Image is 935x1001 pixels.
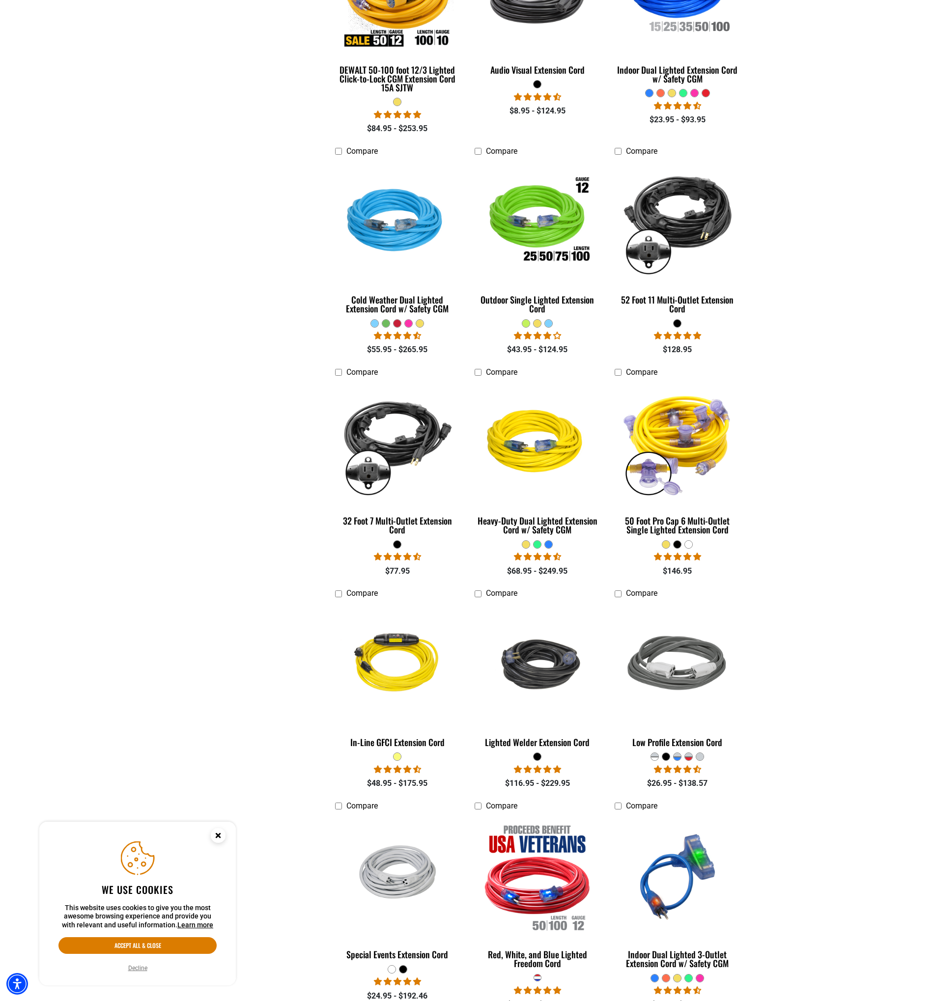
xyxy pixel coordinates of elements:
[654,765,701,774] span: 4.50 stars
[336,608,459,721] img: Yellow
[335,950,460,959] div: Special Events Extension Cord
[475,344,600,356] div: $43.95 - $124.95
[616,820,739,933] img: blue
[335,161,460,319] a: Light Blue Cold Weather Dual Lighted Extension Cord w/ Safety CGM
[6,973,28,995] div: Accessibility Menu
[346,588,378,598] span: Compare
[476,166,599,278] img: Outdoor Single Lighted Extension Cord
[335,565,460,577] div: $77.95
[475,105,600,117] div: $8.95 - $124.95
[335,123,460,135] div: $84.95 - $253.95
[486,801,517,810] span: Compare
[335,382,460,540] a: black 32 Foot 7 Multi-Outlet Extension Cord
[475,516,600,534] div: Heavy-Duty Dual Lighted Extension Cord w/ Safety CGM
[58,904,217,930] p: This website uses cookies to give you the most awesome browsing experience and provide you with r...
[616,166,739,278] img: black
[615,565,740,577] div: $146.95
[475,161,600,319] a: Outdoor Single Lighted Extension Cord Outdoor Single Lighted Extension Cord
[336,836,459,918] img: white
[335,778,460,789] div: $48.95 - $175.95
[177,921,213,929] a: This website uses cookies to give you the most awesome browsing experience and provide you with r...
[626,588,657,598] span: Compare
[475,382,600,540] a: yellow Heavy-Duty Dual Lighted Extension Cord w/ Safety CGM
[374,552,421,561] span: 4.68 stars
[626,801,657,810] span: Compare
[486,367,517,377] span: Compare
[615,516,740,534] div: 50 Foot Pro Cap 6 Multi-Outlet Single Lighted Extension Cord
[475,815,600,973] a: Red, White, and Blue Lighted Freedom Cord Red, White, and Blue Lighted Freedom Cord
[615,382,740,540] a: yellow 50 Foot Pro Cap 6 Multi-Outlet Single Lighted Extension Cord
[654,986,701,995] span: 4.33 stars
[475,738,600,747] div: Lighted Welder Extension Cord
[514,986,561,995] span: 5.00 stars
[514,92,561,102] span: 4.70 stars
[615,161,740,319] a: black 52 Foot 11 Multi-Outlet Extension Cord
[125,963,150,973] button: Decline
[200,822,236,852] button: Close this option
[374,110,421,119] span: 4.84 stars
[616,608,739,721] img: grey & white
[374,977,421,986] span: 5.00 stars
[346,801,378,810] span: Compare
[654,552,701,561] span: 4.80 stars
[615,344,740,356] div: $128.95
[58,883,217,896] h2: We use cookies
[39,822,236,986] aside: Cookie Consent
[615,65,740,83] div: Indoor Dual Lighted Extension Cord w/ Safety CGM
[476,627,599,702] img: black
[615,950,740,968] div: Indoor Dual Lighted 3-Outlet Extension Cord w/ Safety CGM
[374,331,421,340] span: 4.62 stars
[626,146,657,156] span: Compare
[475,295,600,313] div: Outdoor Single Lighted Extension Cord
[475,603,600,752] a: black Lighted Welder Extension Cord
[615,738,740,747] div: Low Profile Extension Cord
[514,765,561,774] span: 5.00 stars
[626,367,657,377] span: Compare
[486,588,517,598] span: Compare
[616,387,739,500] img: yellow
[336,166,459,278] img: Light Blue
[475,565,600,577] div: $68.95 - $249.95
[514,552,561,561] span: 4.64 stars
[615,603,740,752] a: grey & white Low Profile Extension Cord
[486,146,517,156] span: Compare
[336,387,459,500] img: black
[335,65,460,92] div: DEWALT 50-100 foot 12/3 Lighted Click-to-Lock CGM Extension Cord 15A SJTW
[374,765,421,774] span: 4.62 stars
[346,367,378,377] span: Compare
[654,101,701,111] span: 4.40 stars
[476,820,599,933] img: Red, White, and Blue Lighted Freedom Cord
[615,114,740,126] div: $23.95 - $93.95
[335,516,460,534] div: 32 Foot 7 Multi-Outlet Extension Cord
[335,344,460,356] div: $55.95 - $265.95
[335,603,460,752] a: Yellow In-Line GFCI Extension Cord
[654,331,701,340] span: 4.95 stars
[335,295,460,313] div: Cold Weather Dual Lighted Extension Cord w/ Safety CGM
[615,778,740,789] div: $26.95 - $138.57
[615,815,740,973] a: blue Indoor Dual Lighted 3-Outlet Extension Cord w/ Safety CGM
[335,738,460,747] div: In-Line GFCI Extension Cord
[346,146,378,156] span: Compare
[475,65,600,74] div: Audio Visual Extension Cord
[335,815,460,965] a: white Special Events Extension Cord
[514,331,561,340] span: 4.00 stars
[476,387,599,500] img: yellow
[475,950,600,968] div: Red, White, and Blue Lighted Freedom Cord
[615,295,740,313] div: 52 Foot 11 Multi-Outlet Extension Cord
[58,937,217,954] button: Accept all & close
[475,778,600,789] div: $116.95 - $229.95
